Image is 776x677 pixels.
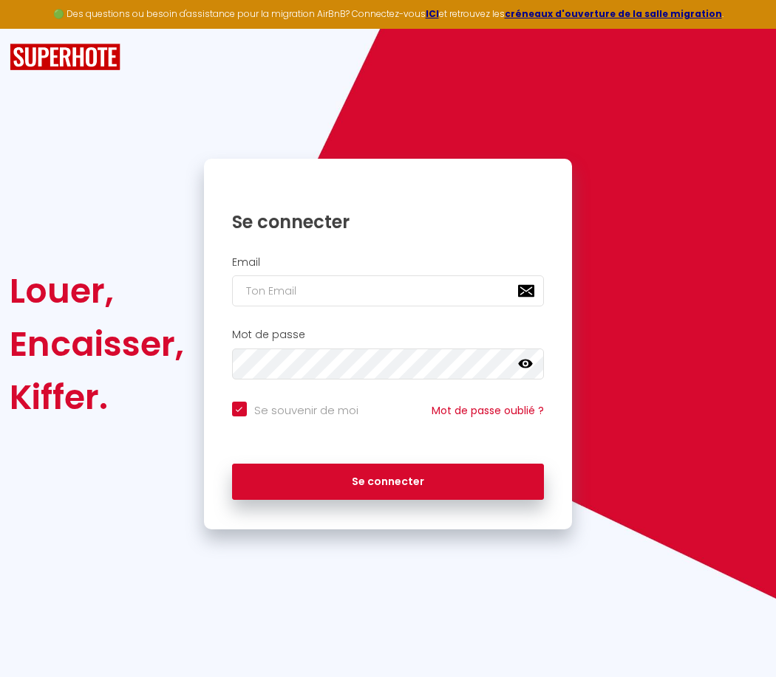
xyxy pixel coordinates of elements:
h1: Se connecter [232,210,545,233]
div: Louer, [10,264,184,317]
div: Encaisser, [10,317,184,371]
a: créneaux d'ouverture de la salle migration [505,7,722,20]
h2: Mot de passe [232,329,545,341]
a: ICI [426,7,439,20]
input: Ton Email [232,275,545,306]
h2: Email [232,256,545,269]
div: Kiffer. [10,371,184,424]
img: SuperHote logo [10,44,120,71]
button: Se connecter [232,464,545,501]
a: Mot de passe oublié ? [432,403,544,418]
